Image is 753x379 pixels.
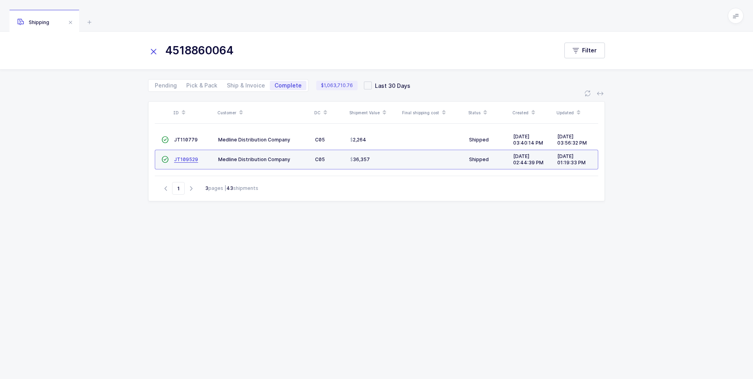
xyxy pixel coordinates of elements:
button: Filter [564,43,605,58]
div: Customer [217,106,310,119]
span: JT109529 [174,156,198,162]
span: [DATE] 03:56:32 PM [557,134,587,146]
span: Shipping [17,19,49,25]
span: Filter [582,46,597,54]
div: Shipped [469,156,507,163]
div: Final shipping cost [402,106,464,119]
span: Ship & Invoice [227,83,265,88]
span: $1,063,710.76 [316,81,358,90]
span: Pending [155,83,177,88]
b: 3 [205,185,208,191]
span: [DATE] 01:19:33 PM [557,153,586,165]
span: [DATE] 03:40:14 PM [513,134,543,146]
span: Medline Distribution Company [218,137,290,143]
span: Last 30 Days [372,82,410,89]
span: Pick & Pack [186,83,217,88]
span:  [161,137,169,143]
span: 2,264 [350,137,366,143]
div: Created [512,106,552,119]
div: pages | shipments [205,185,258,192]
span: Medline Distribution Company [218,156,290,162]
div: Shipped [469,137,507,143]
div: Updated [556,106,596,119]
span: C05 [315,156,325,162]
span: 36,357 [350,156,370,163]
span: C05 [315,137,325,143]
span:  [161,156,169,162]
div: ID [173,106,213,119]
div: DC [314,106,345,119]
div: Status [468,106,508,119]
span: Go to [172,182,185,195]
span: JT110779 [174,137,198,143]
input: Search for Shipments... [148,41,549,60]
div: Shipment Value [349,106,397,119]
span: Complete [274,83,302,88]
span: [DATE] 02:44:39 PM [513,153,543,165]
b: 43 [226,185,233,191]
